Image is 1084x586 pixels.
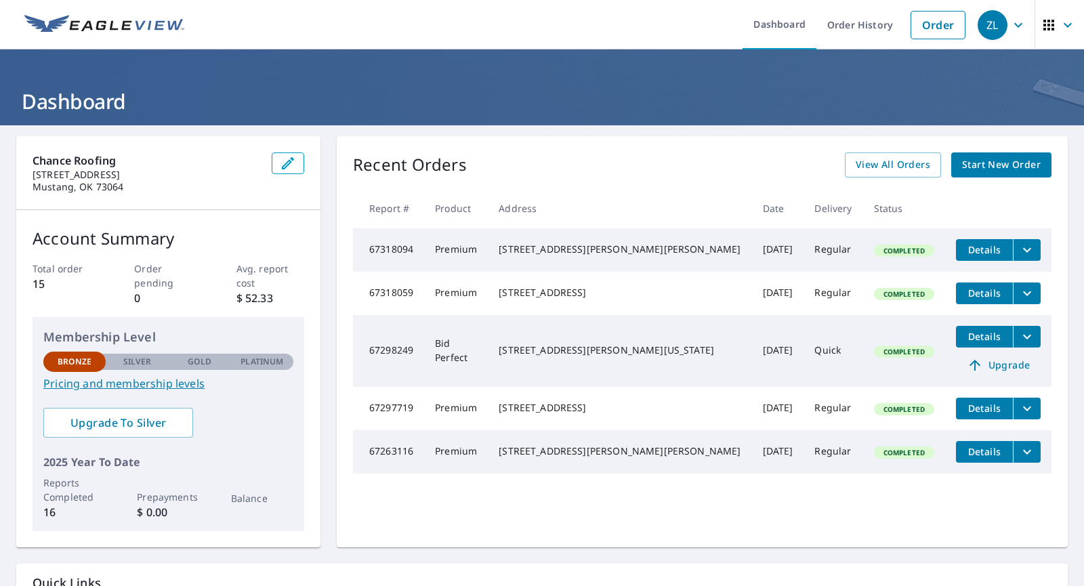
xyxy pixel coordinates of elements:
[134,261,202,290] p: Order pending
[875,448,933,457] span: Completed
[241,356,283,368] p: Platinum
[1013,326,1041,348] button: filesDropdownBtn-67298249
[911,11,965,39] a: Order
[33,181,261,193] p: Mustang, OK 73064
[964,330,1005,343] span: Details
[804,188,862,228] th: Delivery
[956,354,1041,376] a: Upgrade
[137,490,199,504] p: Prepayments
[33,276,100,292] p: 15
[424,228,488,272] td: Premium
[353,315,424,387] td: 67298249
[488,188,751,228] th: Address
[43,408,193,438] a: Upgrade To Silver
[856,156,930,173] span: View All Orders
[33,152,261,169] p: Chance Roofing
[353,387,424,430] td: 67297719
[16,87,1068,115] h1: Dashboard
[353,188,424,228] th: Report #
[875,347,933,356] span: Completed
[123,356,152,368] p: Silver
[33,169,261,181] p: [STREET_ADDRESS]
[43,328,293,346] p: Membership Level
[353,228,424,272] td: 67318094
[499,286,741,299] div: [STREET_ADDRESS]
[956,441,1013,463] button: detailsBtn-67263116
[875,246,933,255] span: Completed
[752,430,804,474] td: [DATE]
[875,289,933,299] span: Completed
[964,243,1005,256] span: Details
[54,415,182,430] span: Upgrade To Silver
[1013,441,1041,463] button: filesDropdownBtn-67263116
[499,343,741,357] div: [STREET_ADDRESS][PERSON_NAME][US_STATE]
[964,287,1005,299] span: Details
[424,272,488,315] td: Premium
[236,261,304,290] p: Avg. report cost
[137,504,199,520] p: $ 0.00
[499,243,741,256] div: [STREET_ADDRESS][PERSON_NAME][PERSON_NAME]
[804,228,862,272] td: Regular
[424,430,488,474] td: Premium
[231,491,293,505] p: Balance
[353,152,467,177] p: Recent Orders
[43,476,106,504] p: Reports Completed
[424,188,488,228] th: Product
[1013,239,1041,261] button: filesDropdownBtn-67318094
[58,356,91,368] p: Bronze
[956,239,1013,261] button: detailsBtn-67318094
[964,445,1005,458] span: Details
[845,152,941,177] a: View All Orders
[43,375,293,392] a: Pricing and membership levels
[752,228,804,272] td: [DATE]
[33,261,100,276] p: Total order
[424,315,488,387] td: Bid Perfect
[353,272,424,315] td: 67318059
[951,152,1051,177] a: Start New Order
[499,444,741,458] div: [STREET_ADDRESS][PERSON_NAME][PERSON_NAME]
[956,282,1013,304] button: detailsBtn-67318059
[33,226,304,251] p: Account Summary
[499,401,741,415] div: [STREET_ADDRESS]
[804,387,862,430] td: Regular
[804,315,862,387] td: Quick
[236,290,304,306] p: $ 52.33
[804,272,862,315] td: Regular
[875,404,933,414] span: Completed
[752,188,804,228] th: Date
[134,290,202,306] p: 0
[956,326,1013,348] button: detailsBtn-67298249
[964,402,1005,415] span: Details
[956,398,1013,419] button: detailsBtn-67297719
[752,387,804,430] td: [DATE]
[964,357,1033,373] span: Upgrade
[1013,282,1041,304] button: filesDropdownBtn-67318059
[752,315,804,387] td: [DATE]
[353,430,424,474] td: 67263116
[962,156,1041,173] span: Start New Order
[1013,398,1041,419] button: filesDropdownBtn-67297719
[752,272,804,315] td: [DATE]
[424,387,488,430] td: Premium
[188,356,211,368] p: Gold
[863,188,945,228] th: Status
[43,454,293,470] p: 2025 Year To Date
[978,10,1007,40] div: ZL
[804,430,862,474] td: Regular
[24,15,184,35] img: EV Logo
[43,504,106,520] p: 16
